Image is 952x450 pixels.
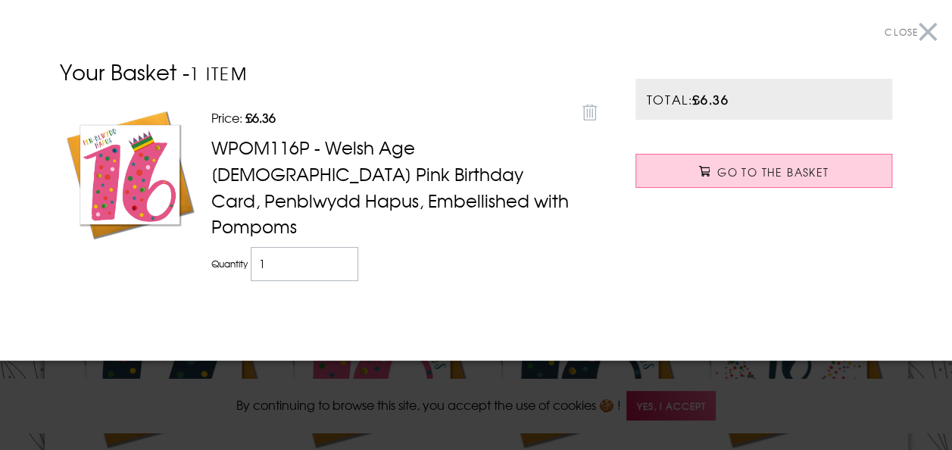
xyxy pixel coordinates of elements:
h2: Your Basket - [60,56,605,87]
label: Quantity [211,257,248,270]
button: Close menu [885,15,937,49]
strong: £6.36 [692,90,729,108]
p: Price: [211,108,571,127]
p: Total: [635,79,893,120]
a: WPOM116P - Welsh Age [DEMOGRAPHIC_DATA] Pink Birthday Card, Penblwydd Hapus, Embellished with Pom... [211,134,569,239]
img: B07JM86F44.MAIN_28572d53-843b-4813-a76d-2f1c08e99a61.jpg [64,108,196,241]
small: 1 item [189,61,248,86]
span: Go to the Basket [717,164,829,180]
a: Remove [579,97,601,124]
input: Item quantity [251,247,359,281]
span: Close [885,25,918,39]
a: Go to the Basket [635,154,893,188]
strong: £6.36 [242,108,276,127]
